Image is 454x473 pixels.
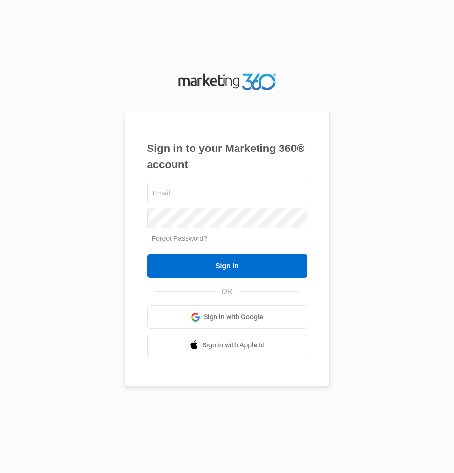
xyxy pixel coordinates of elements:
[204,312,263,322] span: Sign in with Google
[202,340,265,350] span: Sign in with Apple Id
[152,235,208,242] a: Forgot Password?
[215,286,239,297] span: OR
[147,140,307,172] h1: Sign in to your Marketing 360® account
[147,334,307,357] a: Sign in with Apple Id
[147,254,307,278] input: Sign In
[147,305,307,329] a: Sign in with Google
[147,183,307,203] input: Email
